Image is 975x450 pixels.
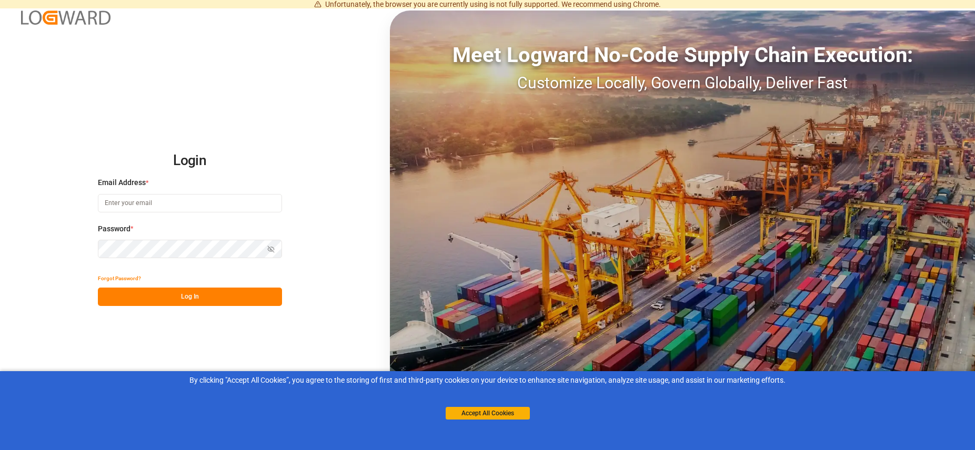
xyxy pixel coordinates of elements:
[98,288,282,306] button: Log In
[390,39,975,71] div: Meet Logward No-Code Supply Chain Execution:
[21,11,110,25] img: Logward_new_orange.png
[98,144,282,178] h2: Login
[7,375,968,386] div: By clicking "Accept All Cookies”, you agree to the storing of first and third-party cookies on yo...
[98,194,282,212] input: Enter your email
[98,223,130,234] span: Password
[98,269,141,288] button: Forgot Password?
[98,177,146,188] span: Email Address
[446,407,530,420] button: Accept All Cookies
[390,71,975,95] div: Customize Locally, Govern Globally, Deliver Fast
